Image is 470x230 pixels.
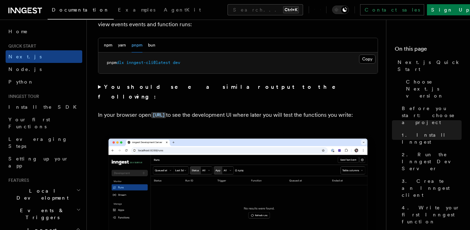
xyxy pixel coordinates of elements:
a: Before you start: choose a project [399,102,462,129]
kbd: Ctrl+K [283,6,299,13]
button: Toggle dark mode [332,6,349,14]
span: Home [8,28,28,35]
span: dev [173,60,180,65]
span: Python [8,79,34,85]
span: Events & Triggers [6,207,76,221]
button: bun [148,38,155,52]
a: Examples [114,2,160,19]
a: AgentKit [160,2,205,19]
span: 3. Create an Inngest client [402,178,462,199]
a: 2. Run the Inngest Dev Server [399,148,462,175]
span: Choose Next.js version [406,78,462,99]
a: Leveraging Steps [6,133,82,152]
h4: On this page [395,45,462,56]
span: Features [6,178,29,183]
span: Next.js [8,54,42,59]
a: Node.js [6,63,82,76]
span: Leveraging Steps [8,136,68,149]
span: 2. Run the Inngest Dev Server [402,151,462,172]
button: pnpm [132,38,142,52]
a: Setting up your app [6,152,82,172]
p: In your browser open to see the development UI where later you will test the functions you write: [98,110,378,120]
a: Your first Functions [6,113,82,133]
button: npm [104,38,112,52]
span: dlx [117,60,124,65]
span: Before you start: choose a project [402,105,462,126]
span: Local Development [6,187,76,201]
span: Documentation [52,7,110,13]
a: 4. Write your first Inngest function [399,201,462,228]
button: yarn [118,38,126,52]
button: Events & Triggers [6,204,82,224]
span: Inngest tour [6,94,39,99]
summary: You should see a similar output to the following: [98,82,378,102]
span: inngest-cli@latest [126,60,170,65]
span: Quick start [6,43,36,49]
a: Python [6,76,82,88]
a: Home [6,25,82,38]
span: Setting up your app [8,156,69,168]
a: Choose Next.js version [403,76,462,102]
strong: You should see a similar output to the following: [98,84,345,100]
a: Contact sales [360,4,424,15]
span: Next.js Quick Start [398,59,462,73]
a: Next.js Quick Start [395,56,462,76]
span: pnpm [107,60,117,65]
a: Next.js [6,50,82,63]
a: Documentation [48,2,114,20]
span: Install the SDK [8,104,81,110]
span: Examples [118,7,155,13]
a: 3. Create an Inngest client [399,175,462,201]
button: Copy [359,55,376,64]
span: Node.js [8,66,42,72]
a: [URL] [151,112,166,118]
span: 4. Write your first Inngest function [402,204,462,225]
span: AgentKit [164,7,201,13]
a: 1. Install Inngest [399,129,462,148]
button: Search...Ctrl+K [227,4,303,15]
span: Your first Functions [8,117,50,129]
a: Install the SDK [6,101,82,113]
span: 1. Install Inngest [402,131,462,145]
button: Local Development [6,185,82,204]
